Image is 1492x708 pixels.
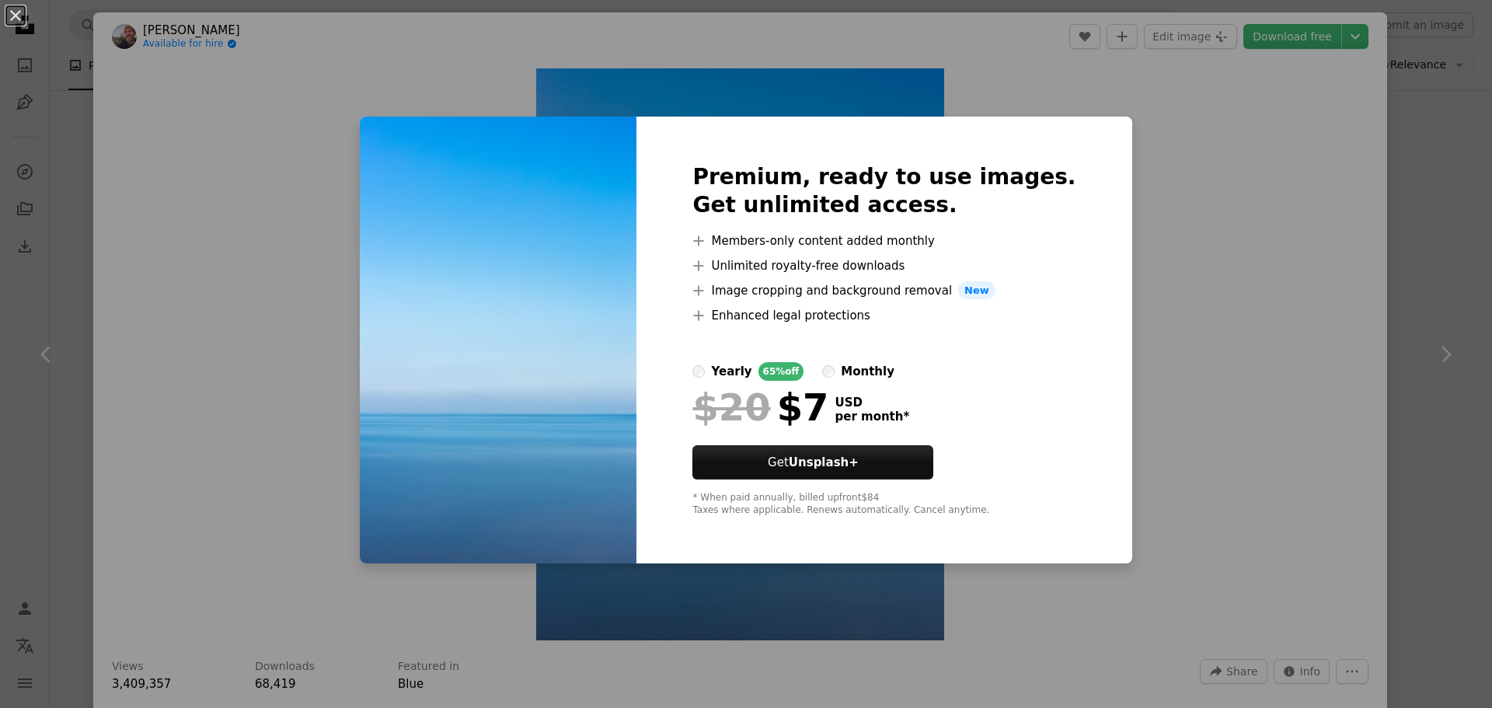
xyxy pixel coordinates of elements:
[692,387,828,427] div: $7
[692,492,1075,517] div: * When paid annually, billed upfront $84 Taxes where applicable. Renews automatically. Cancel any...
[835,410,909,424] span: per month *
[692,445,933,480] button: GetUnsplash+
[789,455,859,469] strong: Unsplash+
[692,306,1075,325] li: Enhanced legal protections
[692,281,1075,300] li: Image cropping and background removal
[692,232,1075,250] li: Members-only content added monthly
[758,362,804,381] div: 65% off
[711,362,751,381] div: yearly
[360,117,636,564] img: photo-1562814830-8286a3397045
[841,362,894,381] div: monthly
[835,396,909,410] span: USD
[692,163,1075,219] h2: Premium, ready to use images. Get unlimited access.
[958,281,995,300] span: New
[692,387,770,427] span: $20
[692,256,1075,275] li: Unlimited royalty-free downloads
[822,365,835,378] input: monthly
[692,365,705,378] input: yearly65%off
